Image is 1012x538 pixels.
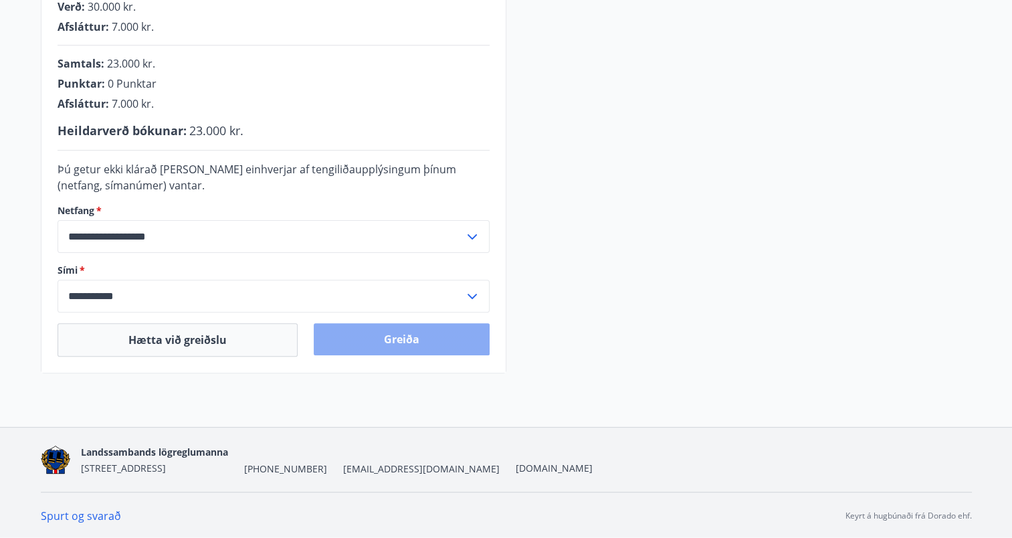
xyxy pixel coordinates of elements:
[845,510,972,522] p: Keyrt á hugbúnaði frá Dorado ehf.
[58,204,490,217] label: Netfang
[112,96,154,111] span: 7.000 kr.
[244,462,327,476] span: [PHONE_NUMBER]
[58,122,187,139] span: Heildarverð bókunar :
[112,19,154,34] span: 7.000 kr.
[81,446,228,458] span: Landssambands lögreglumanna
[516,462,593,474] a: [DOMAIN_NAME]
[58,76,105,91] span: Punktar :
[41,509,121,523] a: Spurt og svarað
[314,323,490,355] button: Greiða
[107,56,155,71] span: 23.000 kr.
[58,56,104,71] span: Samtals :
[81,462,166,474] span: [STREET_ADDRESS]
[343,462,500,476] span: [EMAIL_ADDRESS][DOMAIN_NAME]
[189,122,243,139] span: 23.000 kr.
[58,264,490,277] label: Sími
[58,162,456,193] span: Þú getur ekki klárað [PERSON_NAME] einhverjar af tengiliðaupplýsingum þínum (netfang, símanúmer) ...
[58,323,298,357] button: Hætta við greiðslu
[58,19,109,34] span: Afsláttur :
[41,446,71,474] img: 1cqKbADZNYZ4wXUG0EC2JmCwhQh0Y6EN22Kw4FTY.png
[58,96,109,111] span: Afsláttur :
[108,76,157,91] span: 0 Punktar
